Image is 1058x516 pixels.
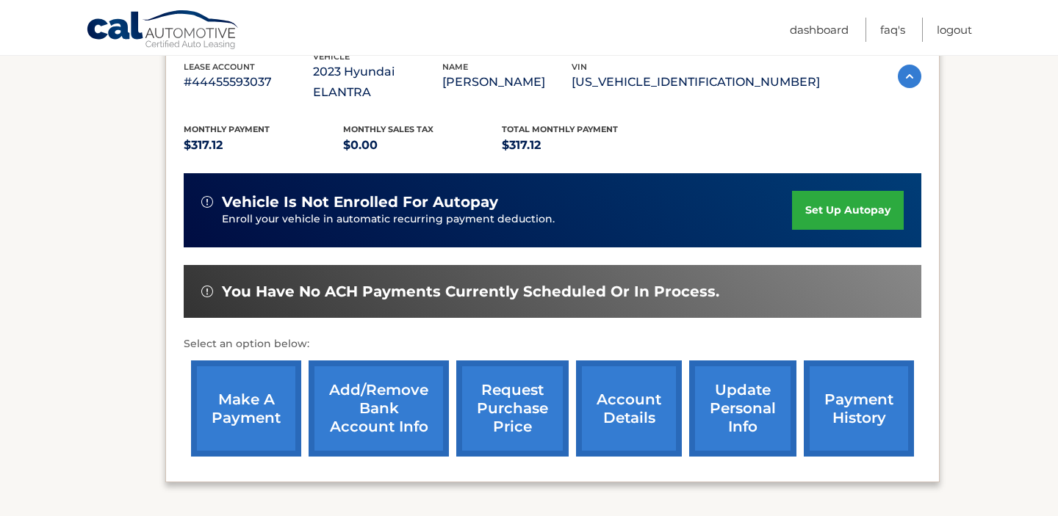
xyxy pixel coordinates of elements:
a: Cal Automotive [86,10,240,52]
a: Add/Remove bank account info [309,360,449,457]
span: Total Monthly Payment [502,124,618,134]
p: [PERSON_NAME] [442,72,572,92]
p: Select an option below: [184,335,921,353]
span: Monthly sales Tax [343,124,433,134]
p: Enroll your vehicle in automatic recurring payment deduction. [222,211,792,228]
p: [US_VEHICLE_IDENTIFICATION_NUMBER] [572,72,820,92]
span: You have no ACH payments currently scheduled or in process. [222,283,719,301]
p: #44455593037 [184,72,313,92]
a: make a payment [191,360,301,457]
a: set up autopay [792,191,904,230]
a: update personal info [689,360,796,457]
span: Monthly Payment [184,124,270,134]
a: Dashboard [790,18,849,42]
img: alert-white.svg [201,286,213,297]
span: vehicle [313,51,350,62]
span: name [442,62,468,72]
img: accordion-active.svg [898,65,921,88]
span: lease account [184,62,255,72]
a: account details [576,360,682,457]
img: alert-white.svg [201,196,213,208]
a: Logout [937,18,972,42]
a: payment history [804,360,914,457]
p: $317.12 [184,135,343,156]
span: vin [572,62,587,72]
p: $317.12 [502,135,661,156]
a: request purchase price [456,360,569,457]
p: $0.00 [343,135,503,156]
p: 2023 Hyundai ELANTRA [313,62,442,103]
a: FAQ's [880,18,905,42]
span: vehicle is not enrolled for autopay [222,193,498,211]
